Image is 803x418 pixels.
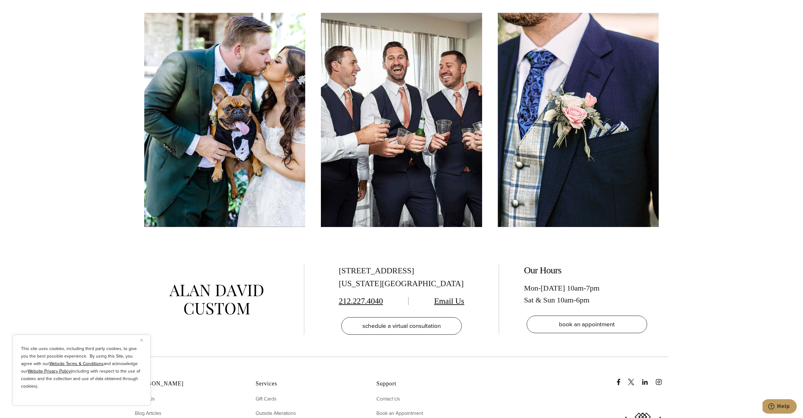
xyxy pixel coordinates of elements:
img: Close up of client wearing custom wedding suit in navy blue with a light grey custom vest and nav... [498,13,659,227]
p: This site uses cookies, including third party cookies, to give you the best possible experience. ... [21,345,142,390]
a: instagram [656,373,668,385]
span: Contact Us [376,395,400,402]
a: Facebook [615,373,627,385]
img: Bride and groom kissing while holding dog. Groom wearing green bespoke wedding suit. Bride in wed... [144,13,305,227]
div: Mon-[DATE] 10am-7pm Sat & Sun 10am-6pm [524,282,650,306]
a: Email Us [434,297,464,306]
a: 212.227.4040 [339,297,383,306]
a: book an appointment [527,316,647,333]
span: Blog Articles [135,410,161,417]
a: Outside Alterations [256,409,296,417]
h2: [PERSON_NAME] [135,380,240,387]
a: schedule a virtual consultation [341,317,462,335]
a: Gift Cards [256,395,276,403]
div: [STREET_ADDRESS] [US_STATE][GEOGRAPHIC_DATA] [339,265,464,290]
span: Gift Cards [256,395,276,402]
a: linkedin [642,373,654,385]
a: x/twitter [628,373,641,385]
img: Close [140,339,143,342]
button: Close [140,336,148,344]
span: Outside Alterations [256,410,296,417]
img: alan david custom [169,285,263,315]
span: book an appointment [559,320,615,329]
a: Contact Us [376,395,400,403]
a: Blog Articles [135,409,161,417]
a: Website Terms & Conditions [49,360,104,367]
h2: Our Hours [524,265,650,276]
h2: Services [256,380,361,387]
a: Website Privacy Policy [28,368,71,374]
span: schedule a virtual consultation [362,321,441,330]
img: Three groomsmen holding toast glasses. All 3 wearing bespoke vests with white shirts and solid or... [321,13,482,227]
h2: Support [376,380,481,387]
iframe: Opens a widget where you can chat to one of our agents [763,399,797,415]
span: Book an Appointment [376,410,423,417]
a: Book an Appointment [376,409,423,417]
